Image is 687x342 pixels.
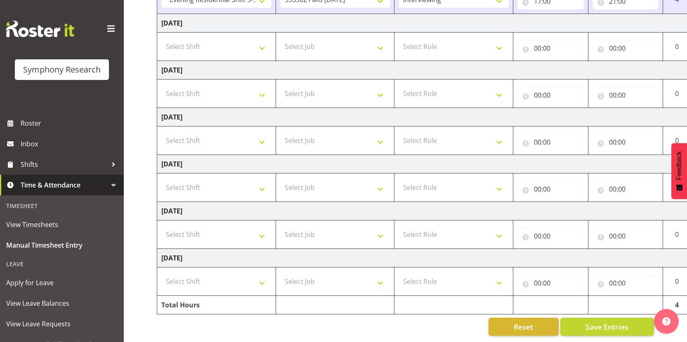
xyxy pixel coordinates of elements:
div: Timesheet [2,197,122,214]
input: Click to select... [593,275,659,291]
span: Manual Timesheet Entry [6,239,118,251]
a: Apply for Leave [2,272,122,293]
span: Apply for Leave [6,276,118,289]
a: Manual Timesheet Entry [2,235,122,255]
input: Click to select... [517,181,584,197]
td: Total Hours [157,296,276,314]
input: Click to select... [593,87,659,103]
input: Click to select... [517,275,584,291]
input: Click to select... [593,228,659,244]
span: Reset [514,321,533,332]
input: Click to select... [593,40,659,56]
span: Inbox [21,138,120,150]
input: Click to select... [517,134,584,150]
a: View Leave Requests [2,314,122,334]
span: View Leave Balances [6,297,118,309]
span: Feedback [675,151,683,180]
button: Save Entries [560,318,654,336]
span: Save Entries [585,321,628,332]
img: Rosterit website logo [6,21,74,37]
span: View Timesheets [6,218,118,231]
input: Click to select... [593,134,659,150]
span: Shifts [21,158,107,171]
button: Reset [489,318,559,336]
input: Click to select... [517,40,584,56]
img: help-xxl-2.png [662,317,670,326]
div: Leave [2,255,122,272]
input: Click to select... [517,87,584,103]
a: View Timesheets [2,214,122,235]
input: Click to select... [593,181,659,197]
a: View Leave Balances [2,293,122,314]
input: Click to select... [517,228,584,244]
span: Time & Attendance [21,179,107,191]
span: View Leave Requests [6,318,118,330]
button: Feedback - Show survey [671,143,687,199]
span: Roster [21,117,120,129]
div: Symphony Research [23,63,101,76]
